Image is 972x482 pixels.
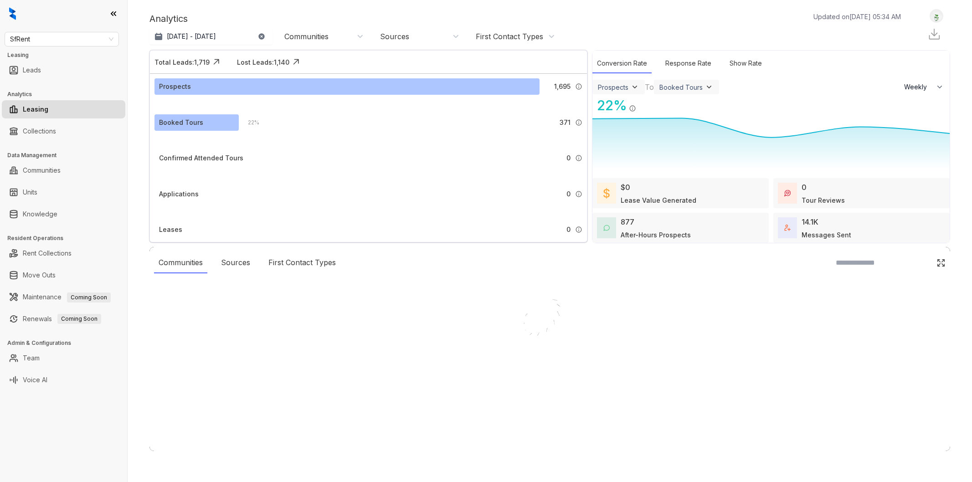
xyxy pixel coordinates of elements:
div: Leases [159,225,182,235]
div: Communities [284,31,329,41]
button: Weekly [899,79,950,95]
div: Lease Value Generated [621,195,696,205]
div: Prospects [598,83,628,91]
a: Knowledge [23,205,57,223]
img: Info [575,226,582,233]
li: Collections [2,122,125,140]
div: Messages Sent [802,230,851,240]
img: LeaseValue [603,188,610,199]
h3: Data Management [7,151,127,159]
img: Click Icon [210,55,223,69]
div: To [645,82,654,92]
div: First Contact Types [476,31,543,41]
span: Coming Soon [67,292,111,303]
img: Info [575,154,582,162]
a: Leads [23,61,41,79]
a: Units [23,183,37,201]
div: 877 [621,216,634,227]
img: Click Icon [936,258,946,267]
img: AfterHoursConversations [603,225,610,231]
div: Sources [216,252,255,273]
div: 14.1K [802,216,818,227]
a: Team [23,349,40,367]
div: Total Leads: 1,719 [154,57,210,67]
img: ViewFilterArrow [705,82,714,92]
div: Communities [154,252,207,273]
a: RenewalsComing Soon [23,310,101,328]
img: Info [629,105,636,112]
img: Info [575,190,582,198]
div: After-Hours Prospects [621,230,691,240]
div: Confirmed Attended Tours [159,153,243,163]
li: Renewals [2,310,125,328]
img: Loader [504,279,596,370]
img: TourReviews [784,190,791,196]
div: Prospects [159,82,191,92]
span: 0 [566,189,571,199]
li: Communities [2,161,125,179]
a: Communities [23,161,61,179]
div: Loading... [534,370,566,379]
div: $0 [621,182,630,193]
img: Click Icon [289,55,303,69]
span: SfRent [10,32,113,46]
li: Leasing [2,100,125,118]
div: 0 [802,182,807,193]
img: logo [9,7,16,20]
img: Info [575,83,582,90]
img: SearchIcon [917,259,925,267]
li: Maintenance [2,288,125,306]
li: Team [2,349,125,367]
span: 1,695 [554,82,571,92]
div: Applications [159,189,199,199]
div: Booked Tours [659,83,703,91]
a: Move Outs [23,266,56,284]
p: Analytics [149,12,188,26]
li: Leads [2,61,125,79]
img: UserAvatar [930,11,943,21]
li: Move Outs [2,266,125,284]
img: Info [575,119,582,126]
span: 0 [566,153,571,163]
h3: Admin & Configurations [7,339,127,347]
div: Lost Leads: 1,140 [237,57,289,67]
a: Leasing [23,100,48,118]
div: Tour Reviews [802,195,845,205]
p: [DATE] - [DATE] [167,32,216,41]
img: Download [927,27,941,41]
li: Rent Collections [2,244,125,262]
div: 22 % [239,118,259,128]
div: First Contact Types [264,252,340,273]
img: TotalFum [784,225,791,231]
a: Collections [23,122,56,140]
h3: Leasing [7,51,127,59]
p: Updated on [DATE] 05:34 AM [813,12,901,21]
div: 22 % [592,95,627,116]
li: Units [2,183,125,201]
div: Response Rate [661,54,716,73]
div: Show Rate [725,54,766,73]
button: [DATE] - [DATE] [149,28,273,45]
div: Conversion Rate [592,54,652,73]
span: 0 [566,225,571,235]
h3: Resident Operations [7,234,127,242]
span: Weekly [904,82,932,92]
h3: Analytics [7,90,127,98]
img: Click Icon [636,97,650,110]
div: Booked Tours [159,118,203,128]
a: Voice AI [23,371,47,389]
li: Knowledge [2,205,125,223]
div: Sources [380,31,409,41]
span: Coming Soon [57,314,101,324]
span: 371 [560,118,571,128]
img: ViewFilterArrow [630,82,639,92]
a: Rent Collections [23,244,72,262]
li: Voice AI [2,371,125,389]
